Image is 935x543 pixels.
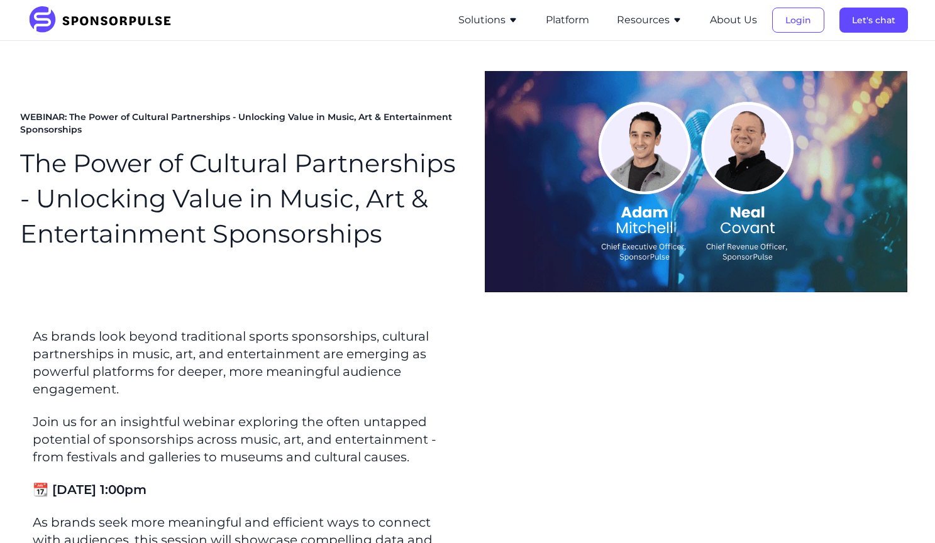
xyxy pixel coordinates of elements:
[546,14,589,26] a: Platform
[33,327,458,398] p: As brands look beyond traditional sports sponsorships, cultural partnerships in music, art, and e...
[546,13,589,28] button: Platform
[617,13,682,28] button: Resources
[710,13,757,28] button: About Us
[458,13,518,28] button: Solutions
[33,413,458,466] p: Join us for an insightful webinar exploring the often untapped potential of sponsorships across m...
[839,14,908,26] a: Let's chat
[28,6,180,34] img: SponsorPulse
[20,111,458,136] span: WEBINAR: The Power of Cultural Partnerships - Unlocking Value in Music, Art & Entertainment Spons...
[33,482,147,497] span: 📆 [DATE] 1:00pm
[710,14,757,26] a: About Us
[872,483,935,543] iframe: Chat Widget
[772,14,824,26] a: Login
[20,146,458,251] h1: The Power of Cultural Partnerships - Unlocking Value in Music, Art & Entertainment Sponsorships
[839,8,908,33] button: Let's chat
[485,71,907,292] img: Webinar header image
[772,8,824,33] button: Login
